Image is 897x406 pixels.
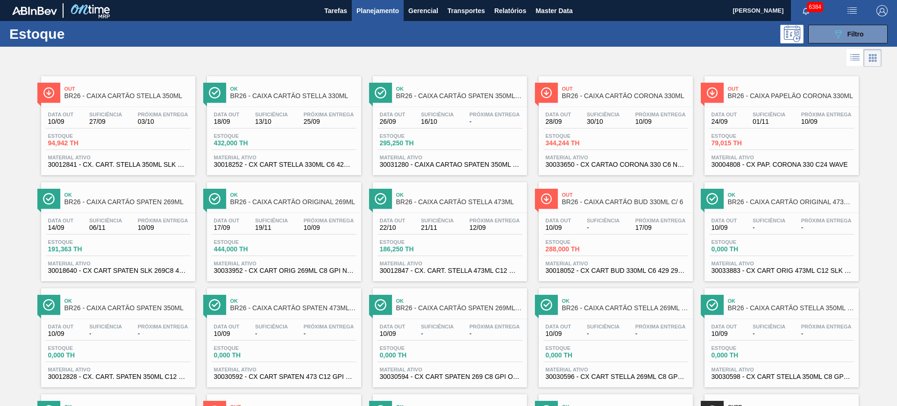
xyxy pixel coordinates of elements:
[562,86,688,92] span: Out
[89,224,122,231] span: 06/11
[89,218,122,223] span: Suficiência
[214,140,279,147] span: 432,000 TH
[801,224,852,231] span: -
[366,69,532,175] a: ÍconeOkBR26 - CAIXA CARTÃO SPATEN 350ML OPEN CORNERData out26/09Suficiência16/10Próxima Entrega-E...
[43,193,55,205] img: Ícone
[380,267,520,274] span: 30012847 - CX. CART. STELLA 473ML C12 GPI 429
[546,352,611,359] span: 0,000 TH
[380,367,520,372] span: Material ativo
[546,118,571,125] span: 28/09
[304,330,354,337] span: -
[396,93,522,100] span: BR26 - CAIXA CARTÃO SPATEN 350ML OPEN CORNER
[200,69,366,175] a: ÍconeOkBR26 - CAIXA CARTÃO STELLA 330MLData out18/09Suficiência13/10Próxima Entrega25/09Estoque43...
[470,330,520,337] span: -
[89,112,122,117] span: Suficiência
[214,133,279,139] span: Estoque
[562,93,688,100] span: BR26 - CAIXA CARTÃO CORONA 330ML
[64,86,191,92] span: Out
[780,25,804,43] div: Pogramando: nenhum usuário selecionado
[562,305,688,312] span: BR26 - CAIXA CARTÃO STELLA 269ML OPEN CORNER
[230,86,356,92] span: Ok
[380,218,406,223] span: Data out
[48,373,188,380] span: 30012828 - CX. CART. SPATEN 350ML C12 429
[753,218,785,223] span: Suficiência
[728,305,854,312] span: BR26 - CAIXA CARTÃO STELLA 350ML OPEN CORNER
[64,305,191,312] span: BR26 - CAIXA CARTÃO SPATEN 350ML
[470,218,520,223] span: Próxima Entrega
[801,112,852,117] span: Próxima Entrega
[380,239,445,245] span: Estoque
[64,199,191,206] span: BR26 - CAIXA CARTÃO SPATEN 269ML
[255,224,288,231] span: 19/11
[421,224,454,231] span: 21/11
[791,4,821,17] button: Notificações
[255,118,288,125] span: 13/10
[138,324,188,329] span: Próxima Entrega
[375,299,386,311] img: Ícone
[587,118,619,125] span: 30/10
[546,161,686,168] span: 30033650 - CX CARTAO CORONA 330 C6 NIV24
[546,324,571,329] span: Data out
[546,367,686,372] span: Material ativo
[304,118,354,125] span: 25/09
[546,261,686,266] span: Material ativo
[380,140,445,147] span: 295,250 TH
[801,118,852,125] span: 10/09
[230,298,356,304] span: Ok
[470,118,520,125] span: -
[470,224,520,231] span: 12/09
[138,224,188,231] span: 10/09
[635,118,686,125] span: 10/09
[546,345,611,351] span: Estoque
[255,324,288,329] span: Suficiência
[230,93,356,100] span: BR26 - CAIXA CARTÃO STELLA 330ML
[34,69,200,175] a: ÍconeOutBR26 - CAIXA CARTÃO STELLA 350MLData out10/09Suficiência27/09Próxima Entrega03/10Estoque9...
[635,224,686,231] span: 17/09
[396,305,522,312] span: BR26 - CAIXA CARTÃO SPATEN 269ML OPEN CORNER
[375,193,386,205] img: Ícone
[698,175,863,281] a: ÍconeOkBR26 - CAIXA CARTÃO ORIGINAL 473ML C12 SLEEKData out10/09Suficiência-Próxima Entrega-Estoq...
[380,155,520,160] span: Material ativo
[304,112,354,117] span: Próxima Entrega
[214,367,354,372] span: Material ativo
[635,324,686,329] span: Próxima Entrega
[48,161,188,168] span: 30012841 - CX. CART. STELLA 350ML SLK C8 429
[728,298,854,304] span: Ok
[876,5,888,16] img: Logout
[712,218,737,223] span: Data out
[635,330,686,337] span: -
[380,330,406,337] span: 10/09
[801,218,852,223] span: Próxima Entrega
[324,5,347,16] span: Tarefas
[546,267,686,274] span: 30018052 - CX CART BUD 330ML C6 429 298G
[546,112,571,117] span: Data out
[48,267,188,274] span: 30018640 - CX CART SPATEN SLK 269C8 429 276G
[635,112,686,117] span: Próxima Entrega
[470,112,520,117] span: Próxima Entrega
[712,133,777,139] span: Estoque
[89,324,122,329] span: Suficiência
[48,140,114,147] span: 94,942 TH
[712,112,737,117] span: Data out
[546,246,611,253] span: 288,000 TH
[214,218,240,223] span: Data out
[587,112,619,117] span: Suficiência
[214,112,240,117] span: Data out
[712,330,737,337] span: 10/09
[562,199,688,206] span: BR26 - CAIXA CARTÃO BUD 330ML C/ 6
[712,118,737,125] span: 24/09
[214,345,279,351] span: Estoque
[48,155,188,160] span: Material ativo
[847,30,864,38] span: Filtro
[470,324,520,329] span: Próxima Entrega
[546,133,611,139] span: Estoque
[753,112,785,117] span: Suficiência
[712,373,852,380] span: 30030598 - CX CART STELLA 350ML C8 GPI OPEN CORNER
[712,140,777,147] span: 79,015 TH
[230,192,356,198] span: Ok
[380,118,406,125] span: 26/09
[34,175,200,281] a: ÍconeOkBR26 - CAIXA CARTÃO SPATEN 269MLData out14/09Suficiência06/11Próxima Entrega10/09Estoque19...
[847,49,864,67] div: Visão em Lista
[712,161,852,168] span: 30004808 - CX PAP. CORONA 330 C24 WAVE
[230,305,356,312] span: BR26 - CAIXA CARTÃO SPATEN 473ML OPEN CORNER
